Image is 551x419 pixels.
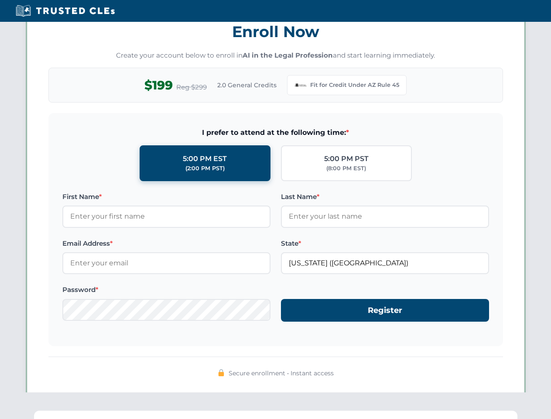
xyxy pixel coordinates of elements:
[62,252,270,274] input: Enter your email
[281,299,489,322] button: Register
[217,80,277,90] span: 2.0 General Credits
[229,368,334,378] span: Secure enrollment • Instant access
[326,164,366,173] div: (8:00 PM EST)
[13,4,117,17] img: Trusted CLEs
[62,127,489,138] span: I prefer to attend at the following time:
[48,18,503,45] h3: Enroll Now
[176,82,207,93] span: Reg $299
[62,192,270,202] label: First Name
[62,206,270,227] input: Enter your first name
[281,206,489,227] input: Enter your last name
[183,153,227,165] div: 5:00 PM EST
[281,252,489,274] input: Arizona (AZ)
[62,285,270,295] label: Password
[310,81,399,89] span: Fit for Credit Under AZ Rule 45
[218,369,225,376] img: 🔒
[185,164,225,173] div: (2:00 PM PST)
[62,238,270,249] label: Email Address
[48,51,503,61] p: Create your account below to enroll in and start learning immediately.
[281,192,489,202] label: Last Name
[243,51,333,59] strong: AI in the Legal Profession
[144,76,173,95] span: $199
[324,153,369,165] div: 5:00 PM PST
[294,79,307,91] img: Arizona Bar
[281,238,489,249] label: State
